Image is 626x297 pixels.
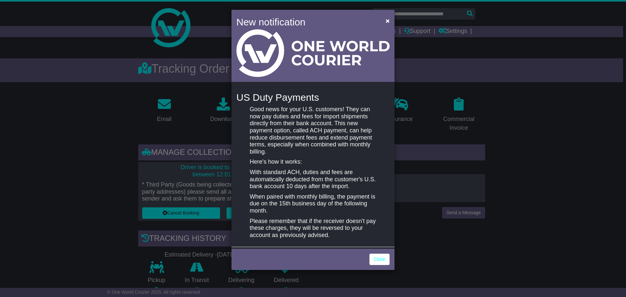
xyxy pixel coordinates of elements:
[236,15,376,29] h4: New notification
[236,29,390,77] img: Light
[250,158,376,166] p: Here's how it works:
[382,14,393,27] button: Close
[236,92,390,103] h4: US Duty Payments
[386,17,390,24] span: ×
[250,218,376,239] p: Please remember that if the receiver doesn't pay these charges, they will be reversed to your acc...
[250,169,376,190] p: With standard ACH, duties and fees are automatically deducted from the customer's U.S. bank accou...
[369,254,390,265] a: Close
[250,106,376,155] p: Good news for your U.S. customers! They can now pay duties and fees for import shipments directly...
[250,193,376,215] p: When paired with monthly billing, the payment is due on the 15th business day of the following mo...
